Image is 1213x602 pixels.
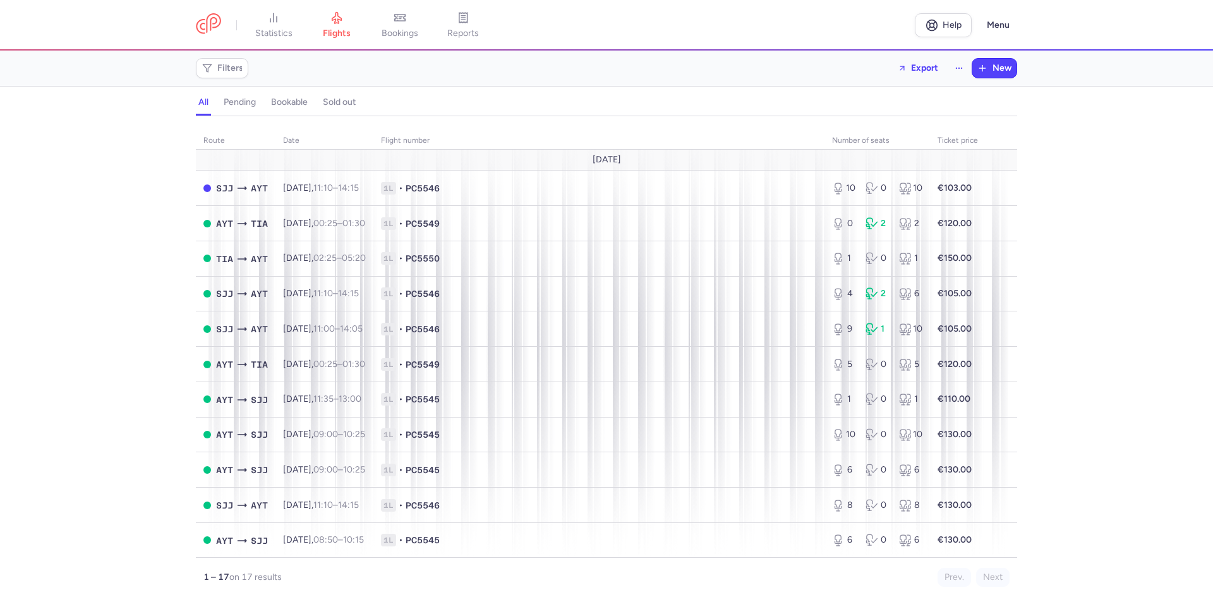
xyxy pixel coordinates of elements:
div: 10 [899,182,922,195]
span: [DATE], [283,288,359,299]
h4: sold out [323,97,356,108]
span: • [399,323,403,335]
span: AYT [216,358,233,371]
span: SJJ [251,463,268,477]
strong: €120.00 [938,218,972,229]
div: 6 [899,534,922,546]
span: PC5549 [406,217,440,230]
time: 09:00 [313,429,338,440]
time: 14:15 [338,183,359,193]
span: 1L [381,252,396,265]
div: 0 [866,499,889,512]
span: • [399,464,403,476]
time: 11:10 [313,288,333,299]
span: – [313,359,365,370]
span: SJJ [251,393,268,407]
span: – [313,464,365,475]
span: AYT [216,463,233,477]
span: – [313,394,361,404]
time: 11:00 [313,323,335,334]
a: bookings [368,11,431,39]
span: AYT [216,393,233,407]
div: 9 [832,323,855,335]
span: PC5550 [406,252,440,265]
span: • [399,252,403,265]
span: 1L [381,534,396,546]
div: 0 [866,182,889,195]
div: 6 [899,287,922,300]
span: 1L [381,358,396,371]
span: Filters [217,63,243,73]
span: [DATE], [283,218,365,229]
strong: €130.00 [938,500,972,510]
span: PC5545 [406,534,440,546]
a: flights [305,11,368,39]
span: 1L [381,182,396,195]
div: 0 [866,358,889,371]
span: AYT [216,217,233,231]
time: 11:10 [313,183,333,193]
a: statistics [242,11,305,39]
th: Flight number [373,131,824,150]
span: PC5546 [406,287,440,300]
time: 14:15 [338,500,359,510]
span: – [313,534,364,545]
time: 01:30 [342,359,365,370]
span: PC5545 [406,393,440,406]
th: Ticket price [930,131,986,150]
time: 11:35 [313,394,334,404]
div: 0 [866,393,889,406]
span: • [399,287,403,300]
span: • [399,358,403,371]
div: 5 [899,358,922,371]
strong: €103.00 [938,183,972,193]
span: AYT [216,428,233,442]
time: 00:25 [313,218,337,229]
span: TIA [251,358,268,371]
time: 14:15 [338,288,359,299]
strong: €150.00 [938,253,972,263]
span: – [313,218,365,229]
div: 0 [866,464,889,476]
span: – [313,253,366,263]
button: Menu [979,13,1017,37]
time: 13:00 [339,394,361,404]
div: 1 [866,323,889,335]
div: 10 [832,428,855,441]
strong: €110.00 [938,394,970,404]
div: 6 [832,534,855,546]
div: 2 [866,217,889,230]
div: 0 [832,217,855,230]
span: AYT [216,534,233,548]
h4: all [198,97,208,108]
span: flights [323,28,351,39]
span: AYT [251,181,268,195]
span: SJJ [216,498,233,512]
span: SJJ [251,534,268,548]
button: New [972,59,1017,78]
span: – [313,429,365,440]
div: 6 [832,464,855,476]
span: – [313,323,363,334]
div: 1 [832,393,855,406]
th: route [196,131,275,150]
span: [DATE], [283,464,365,475]
div: 1 [899,252,922,265]
span: SJJ [216,322,233,336]
span: [DATE], [283,394,361,404]
strong: €130.00 [938,464,972,475]
span: [DATE], [283,429,365,440]
span: [DATE], [283,253,366,263]
div: 2 [866,287,889,300]
button: Export [890,58,946,78]
span: SJJ [216,287,233,301]
div: 5 [832,358,855,371]
span: • [399,182,403,195]
span: AYT [251,287,268,301]
span: bookings [382,28,418,39]
time: 00:25 [313,359,337,370]
th: date [275,131,373,150]
div: 8 [832,499,855,512]
th: number of seats [824,131,930,150]
a: reports [431,11,495,39]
